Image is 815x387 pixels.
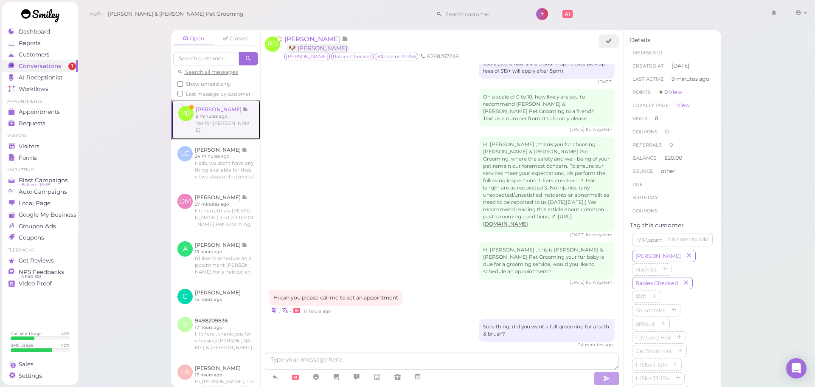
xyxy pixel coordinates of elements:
span: ★ 0 [658,89,682,95]
span: Video Proof [19,280,52,287]
span: AI Receptionist [19,74,62,81]
span: Local Page [19,200,51,207]
a: Forms [2,152,78,164]
li: 6268257248 [418,53,461,60]
span: 学生 [634,294,648,300]
span: Customers [19,51,50,58]
div: On a scale of 0 to 10, how likely are you to recommend [PERSON_NAME] & [PERSON_NAME] Pet Grooming... [479,89,615,127]
span: NPS Feedbacks [19,268,64,276]
a: Get Reviews [2,255,78,266]
span: 05/05/2025 02:20pm [598,79,613,85]
a: Groupon Ads [2,220,78,232]
span: Rabies Checked [634,280,680,286]
span: Coupons [632,208,658,214]
span: [PERSON_NAME] [284,53,330,60]
span: $20.00 [664,155,682,161]
div: 70 % [61,342,70,348]
span: Sales [19,361,34,368]
span: difficult [634,321,657,327]
span: Google My Business [19,211,76,218]
span: 50lbs Plus 21-25H [375,53,418,60]
a: Blast Campaigns Balance: $9.65 [2,175,78,186]
span: Conversations [19,62,61,70]
span: Dashboard [19,28,50,35]
span: Rabies Checked [331,53,374,60]
span: [PERSON_NAME] & [PERSON_NAME] Pet Grooming [108,2,244,26]
a: Requests [2,118,78,129]
a: NPS Feedbacks NPS® 100 [2,266,78,278]
li: Feedbacks [2,247,78,253]
div: Hi [PERSON_NAME] , this is [PERSON_NAME] & [PERSON_NAME] Pet Grooming your fur baby is due for a ... [479,242,615,280]
span: Auto Campaigns [19,188,67,195]
input: Search customer [442,7,525,21]
span: Coupons [19,234,44,241]
span: Appointments [19,108,60,116]
span: [PERSON_NAME] [634,253,683,259]
span: 05/05/2025 02:34pm [570,127,586,132]
li: 0 [630,125,715,138]
span: Loyalty page [632,102,669,108]
a: Auto Campaigns [2,186,78,198]
span: Points [632,89,651,95]
span: Balance [632,155,658,161]
a: Dashboard [2,26,78,37]
span: blacklist [634,266,658,273]
span: 08/22/2025 09:37am [578,342,613,347]
li: Appointments [2,99,78,105]
span: 9 minutes ago [672,75,709,83]
a: [PERSON_NAME] 🐶 [PERSON_NAME] [284,35,354,52]
a: Conversations 1 [2,60,78,72]
span: Coupons [632,129,658,135]
span: Get Reviews [19,257,54,264]
span: Created At [632,63,664,69]
input: Show unread only [177,81,183,87]
div: 40 % [61,331,70,336]
span: Settings [19,372,42,379]
a: Reports [2,37,78,49]
div: Sure thing, did you want a full grooming for a bath & brush? [479,319,615,342]
div: SMS Usage [11,342,33,348]
span: Birthday [632,195,658,201]
a: Closed [215,32,256,45]
div: Open Intercom Messenger [786,358,807,379]
span: Visitors [19,143,39,150]
span: 06/24/2025 09:39am [570,280,586,285]
span: Reports [19,40,41,47]
span: Visits [632,116,647,121]
li: Marketing [2,167,78,173]
span: Cat Long Hair [634,334,673,341]
span: Member ID [632,50,662,56]
a: View [677,102,690,108]
span: Show unread only [186,81,230,87]
li: Visitors [2,133,78,138]
span: Cat Short Hair [634,348,674,354]
span: Requests [19,120,45,127]
li: 0 [630,138,715,152]
span: do not take [634,307,667,314]
a: Video Proof [2,278,78,289]
span: 1 [68,62,76,70]
a: AI Receptionist [2,72,78,83]
span: from system [586,232,613,237]
li: 8 [630,112,715,125]
i: | [279,308,281,314]
input: Last message by customer [177,91,183,96]
a: Customers [2,49,78,60]
div: Call Min. Usage [11,331,42,336]
input: VIP,spam [632,233,713,246]
span: 05/05/2025 02:34pm [570,232,586,237]
span: Groupon Ads [19,223,56,230]
div: Hi can you please call me to set an appointment [269,290,402,306]
a: Coupons [2,232,78,243]
a: Google My Business [2,209,78,220]
span: Referrals [632,142,662,148]
a: Sales [2,359,78,370]
span: Balance: $9.65 [21,181,50,188]
div: Tag this customer [630,222,715,229]
span: Last message by customer [186,91,251,97]
a: Settings [2,370,78,381]
a: 🐶 [PERSON_NAME] [287,44,349,52]
span: NPS® 100 [21,273,41,280]
span: PD [265,37,280,52]
span: 1-15lbs 13-15H [634,375,672,381]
